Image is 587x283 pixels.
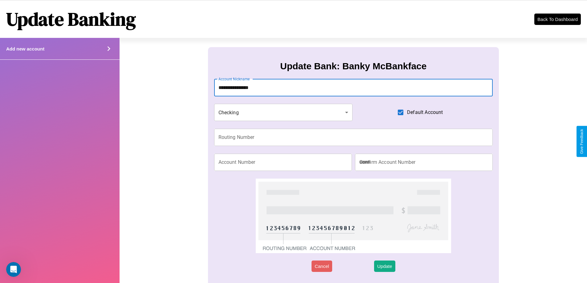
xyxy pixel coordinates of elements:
h4: Add new account [6,46,44,51]
img: check [256,179,451,253]
span: Default Account [407,109,443,116]
iframe: Intercom live chat [6,262,21,277]
h1: Update Banking [6,6,136,32]
div: Give Feedback [580,129,584,154]
div: Checking [214,104,353,121]
label: Account Nickname [218,76,250,82]
button: Cancel [312,261,332,272]
button: Update [374,261,395,272]
button: Back To Dashboard [534,14,581,25]
h3: Update Bank: Banky McBankface [280,61,426,71]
